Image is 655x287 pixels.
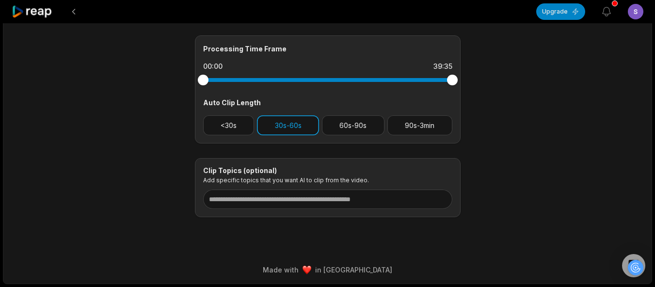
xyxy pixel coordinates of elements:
div: Made with in [GEOGRAPHIC_DATA] [12,265,643,275]
p: Add specific topics that you want AI to clip from the video. [203,176,452,184]
button: 90s-3min [387,115,452,135]
button: Upgrade [536,3,585,20]
div: 39:35 [433,62,452,71]
div: Processing Time Frame [203,44,452,54]
button: <30s [203,115,255,135]
img: heart emoji [303,266,311,274]
div: 00:00 [203,62,223,71]
button: 30s-60s [257,115,319,135]
button: 60s-90s [322,115,384,135]
div: Clip Topics (optional) [203,166,452,175]
div: Open Intercom Messenger [622,254,645,277]
div: Auto Clip Length [203,97,452,108]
